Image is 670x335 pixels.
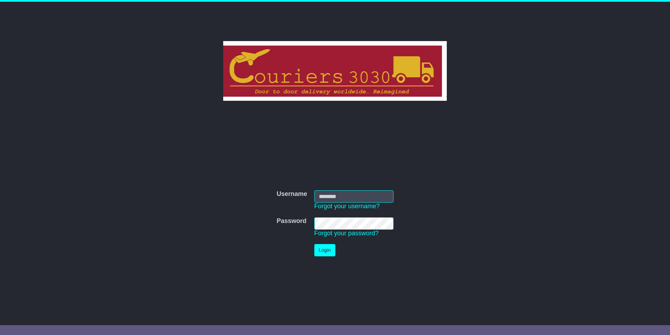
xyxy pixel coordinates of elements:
a: Forgot your username? [314,203,380,210]
a: Forgot your password? [314,230,379,237]
label: Password [276,217,306,225]
label: Username [276,190,307,198]
button: Login [314,244,335,256]
img: Couriers 3030 [223,41,447,101]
